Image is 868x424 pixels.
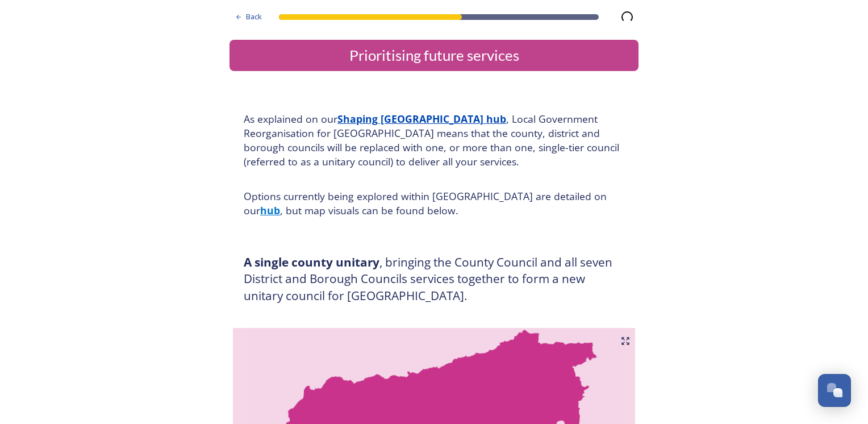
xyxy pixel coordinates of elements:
[260,203,280,217] a: hub
[244,254,379,270] strong: A single county unitary
[246,11,262,22] span: Back
[234,44,634,66] div: Prioritising future services
[244,112,624,169] h4: As explained on our , Local Government Reorganisation for [GEOGRAPHIC_DATA] means that the county...
[337,112,506,126] a: Shaping [GEOGRAPHIC_DATA] hub
[818,374,851,407] button: Open Chat
[244,254,624,305] h3: , bringing the County Council and all seven District and Borough Councils services together to fo...
[244,189,624,218] h4: Options currently being explored within [GEOGRAPHIC_DATA] are detailed on our , but map visuals c...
